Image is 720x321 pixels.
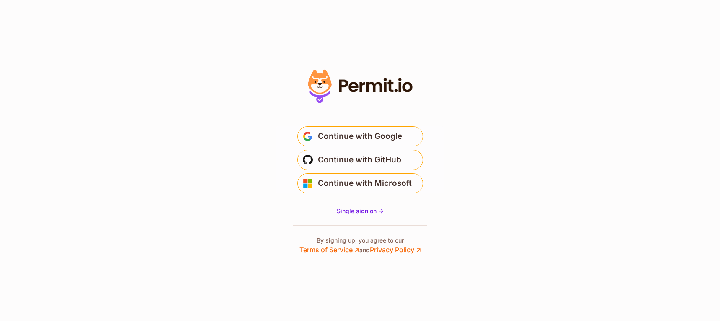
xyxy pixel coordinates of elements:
a: Terms of Service ↗ [299,245,359,254]
p: By signing up, you agree to our and [299,236,421,255]
button: Continue with Microsoft [297,173,423,193]
a: Single sign on -> [337,207,384,215]
button: Continue with Google [297,126,423,146]
span: Continue with Google [318,130,402,143]
span: Single sign on -> [337,207,384,214]
a: Privacy Policy ↗ [370,245,421,254]
span: Continue with GitHub [318,153,401,167]
button: Continue with GitHub [297,150,423,170]
span: Continue with Microsoft [318,177,412,190]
